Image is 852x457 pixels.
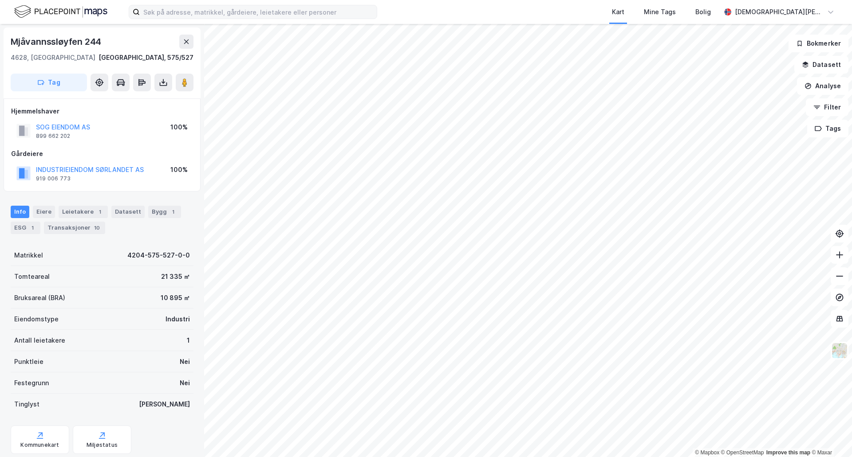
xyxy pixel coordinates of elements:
div: 919 006 773 [36,175,71,182]
div: Miljøstatus [87,441,118,449]
div: Datasett [111,206,145,218]
a: OpenStreetMap [721,449,764,456]
div: 21 335 ㎡ [161,271,190,282]
div: Bygg [148,206,181,218]
div: Leietakere [59,206,108,218]
div: Mjåvannssløyfen 244 [11,35,103,49]
div: Eiendomstype [14,314,59,324]
a: Mapbox [695,449,719,456]
div: Punktleie [14,356,43,367]
div: 100% [170,164,188,175]
div: 1 [95,207,104,216]
div: 10 895 ㎡ [161,293,190,303]
div: Nei [180,356,190,367]
div: Info [11,206,29,218]
div: 10 [92,223,102,232]
div: Nei [180,378,190,388]
div: Festegrunn [14,378,49,388]
div: Bruksareal (BRA) [14,293,65,303]
div: 4204-575-527-0-0 [127,250,190,261]
iframe: Chat Widget [808,414,852,457]
input: Søk på adresse, matrikkel, gårdeiere, leietakere eller personer [140,5,377,19]
div: Antall leietakere [14,335,65,346]
div: Tomteareal [14,271,50,282]
div: 1 [28,223,37,232]
div: Hjemmelshaver [11,106,193,117]
div: ESG [11,222,40,234]
img: logo.f888ab2527a4732fd821a326f86c7f29.svg [14,4,107,20]
div: Tinglyst [14,399,39,410]
button: Tag [11,74,87,91]
div: Gårdeiere [11,148,193,159]
div: Kommunekart [20,441,59,449]
button: Bokmerker [789,35,848,52]
div: 1 [169,207,177,216]
button: Filter [806,98,848,116]
img: Z [831,342,848,359]
div: [PERSON_NAME] [139,399,190,410]
div: 1 [187,335,190,346]
div: 4628, [GEOGRAPHIC_DATA] [11,52,95,63]
div: 899 662 202 [36,133,70,140]
div: Matrikkel [14,250,43,261]
button: Datasett [794,56,848,74]
div: Eiere [33,206,55,218]
button: Tags [807,120,848,137]
div: Mine Tags [644,7,676,17]
div: Industri [166,314,190,324]
div: [GEOGRAPHIC_DATA], 575/527 [99,52,193,63]
div: Bolig [695,7,711,17]
div: [DEMOGRAPHIC_DATA][PERSON_NAME] [735,7,824,17]
button: Analyse [797,77,848,95]
div: 100% [170,122,188,133]
a: Improve this map [766,449,810,456]
div: Kontrollprogram for chat [808,414,852,457]
div: Kart [612,7,624,17]
div: Transaksjoner [44,222,105,234]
